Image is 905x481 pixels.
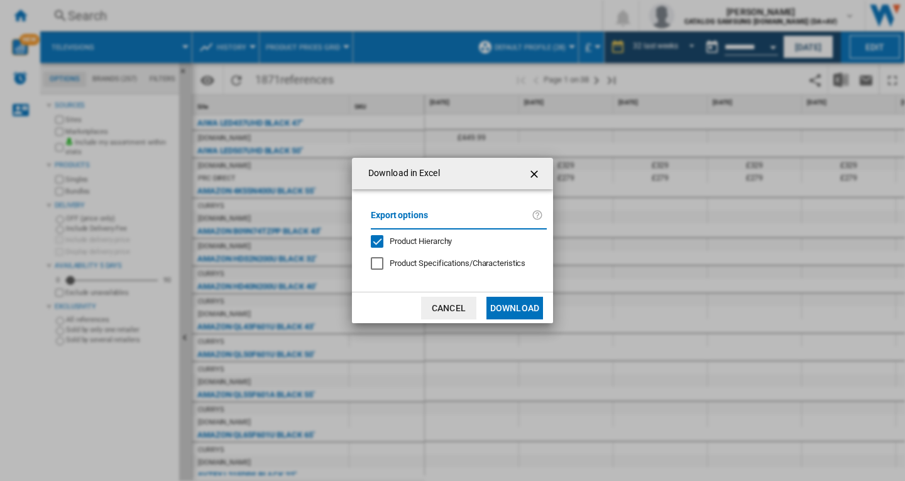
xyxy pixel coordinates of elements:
[362,167,440,180] h4: Download in Excel
[421,297,476,319] button: Cancel
[486,297,543,319] button: Download
[390,236,452,246] span: Product Hierarchy
[390,258,525,269] div: Only applies to Category View
[371,208,532,231] label: Export options
[390,258,525,268] span: Product Specifications/Characteristics
[528,167,543,182] ng-md-icon: getI18NText('BUTTONS.CLOSE_DIALOG')
[523,161,548,186] button: getI18NText('BUTTONS.CLOSE_DIALOG')
[371,236,537,248] md-checkbox: Product Hierarchy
